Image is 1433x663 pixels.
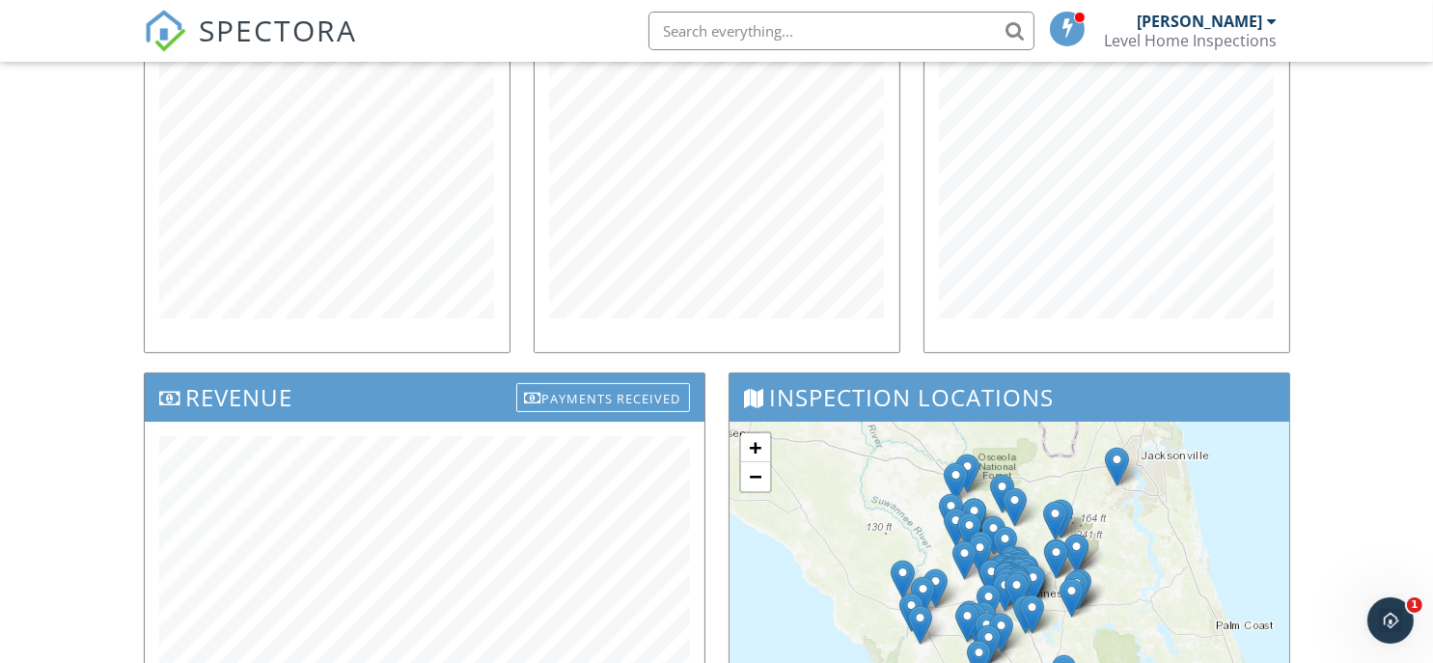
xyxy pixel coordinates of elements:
input: Search everything... [648,12,1034,50]
a: Zoom in [741,433,770,462]
a: Payments Received [516,378,690,410]
div: [PERSON_NAME] [1138,12,1263,31]
div: Level Home Inspections [1105,31,1278,50]
span: SPECTORA [200,10,358,50]
img: The Best Home Inspection Software - Spectora [144,10,186,52]
a: Zoom out [741,462,770,491]
h3: Revenue [145,373,704,421]
iframe: Intercom live chat [1367,597,1414,644]
a: SPECTORA [144,26,358,67]
div: Payments Received [516,383,690,412]
span: 1 [1407,597,1422,613]
h3: Inspection Locations [730,373,1289,421]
